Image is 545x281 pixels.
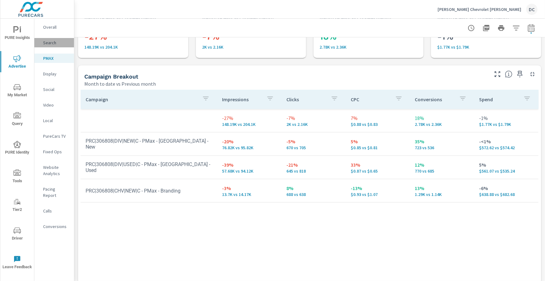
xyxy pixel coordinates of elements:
[351,114,405,122] p: 7%
[515,69,525,79] span: Save this to your personalized report
[222,96,261,102] p: Impressions
[479,122,533,127] p: $1,772.57 vs $1,792.34
[34,22,74,32] div: Overall
[351,184,405,192] p: -13%
[43,55,69,61] p: PMAX
[351,122,405,127] p: $0.88 vs $0.83
[479,192,533,197] p: $638.88 vs $682.68
[81,133,217,155] td: PRC|306808|DIV|NEW|C - PMax - [GEOGRAPHIC_DATA] - New
[479,184,533,192] p: -6%
[222,192,276,197] p: 13,696 vs 14,167
[34,85,74,94] div: Social
[320,45,418,50] p: 2,784 vs 2,364
[84,80,156,88] p: Month to date vs Previous month
[479,114,533,122] p: -1%
[2,141,32,156] span: PURE Identity
[2,255,32,271] span: Leave Feedback
[43,71,69,77] p: Display
[43,102,69,108] p: Video
[43,223,69,230] p: Conversions
[351,138,405,145] p: 5%
[505,70,513,78] span: This is a summary of PMAX performance results by campaign. Each column can be sorted.
[286,192,341,197] p: 688 vs 638
[43,149,69,155] p: Fixed Ops
[2,227,32,242] span: Driver
[222,122,276,127] p: 148,192 vs 204,104
[415,192,469,197] p: 1,291 vs 1,142
[415,96,454,102] p: Conversions
[222,161,276,169] p: -39%
[351,96,390,102] p: CPC
[415,114,469,122] p: 18%
[43,86,69,93] p: Social
[43,208,69,214] p: Calls
[528,69,538,79] button: Minimize Widget
[222,145,276,150] p: 76,821 vs 95,822
[34,163,74,178] div: Website Analytics
[34,222,74,231] div: Conversions
[202,45,300,50] p: 2K vs 2.16K
[84,45,182,50] p: 148.19K vs 204.1K
[34,131,74,141] div: PureCars TV
[34,147,74,156] div: Fixed Ops
[495,22,508,34] button: Print Report
[34,69,74,79] div: Display
[438,7,521,12] p: [PERSON_NAME] Chevrolet [PERSON_NAME]
[43,24,69,30] p: Overall
[415,138,469,145] p: 35%
[84,73,138,80] h5: Campaign Breakout
[43,186,69,198] p: Pacing Report
[479,96,518,102] p: Spend
[222,184,276,192] p: -3%
[351,192,405,197] p: $0.93 vs $1.07
[286,96,326,102] p: Clicks
[415,184,469,192] p: 13%
[0,19,34,277] div: nav menu
[479,138,533,145] p: -<1%
[415,145,469,150] p: 723 vs 536
[34,100,74,110] div: Video
[526,4,538,15] div: DC
[43,133,69,139] p: PureCars TV
[351,161,405,169] p: 33%
[415,161,469,169] p: 12%
[493,69,503,79] button: Make Fullscreen
[2,55,32,70] span: Advertise
[479,161,533,169] p: 5%
[34,206,74,216] div: Calls
[286,114,341,122] p: -7%
[525,22,538,34] button: Select Date Range
[2,83,32,99] span: My Market
[510,22,523,34] button: Apply Filters
[286,138,341,145] p: -5%
[479,145,533,150] p: $572.62 vs $574.42
[2,198,32,213] span: Tier2
[286,122,341,127] p: 2,003 vs 2,161
[351,145,405,150] p: $0.85 vs $0.81
[2,112,32,127] span: Query
[286,161,341,169] p: -21%
[415,122,469,127] p: 2,784 vs 2,364
[81,183,217,199] td: PRC|306808|CHV|NEW|C - PMax - Branding
[43,40,69,46] p: Search
[222,169,276,174] p: 57,675 vs 94,115
[415,169,469,174] p: 770 vs 685
[222,114,276,122] p: -27%
[286,184,341,192] p: 8%
[43,164,69,177] p: Website Analytics
[34,184,74,200] div: Pacing Report
[437,45,535,50] p: $1,773 vs $1,792
[286,145,341,150] p: 670 vs 705
[86,96,197,102] p: Campaign
[286,169,341,174] p: 645 vs 818
[34,54,74,63] div: PMAX
[351,169,405,174] p: $0.87 vs $0.65
[480,22,493,34] button: "Export Report to PDF"
[81,156,217,178] td: PRC|306808|DIV|USED|C - PMax - [GEOGRAPHIC_DATA] - Used
[479,169,533,174] p: $561.07 vs $535.24
[43,117,69,124] p: Local
[222,138,276,145] p: -20%
[2,169,32,185] span: Tools
[34,116,74,125] div: Local
[2,26,32,41] span: PURE Insights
